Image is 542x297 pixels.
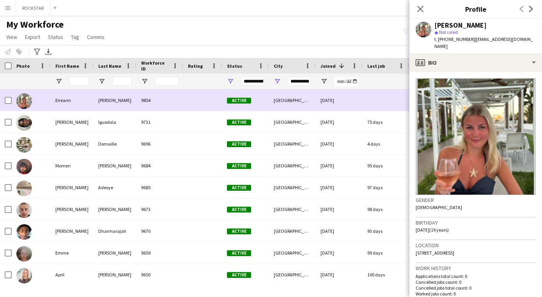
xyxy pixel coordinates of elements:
span: Photo [16,63,30,69]
div: [DATE] [316,155,363,176]
div: Iguodala [94,111,136,133]
div: Adeoye [94,177,136,198]
div: [PERSON_NAME] [51,220,94,242]
div: [PERSON_NAME] [51,111,94,133]
div: Eireann [51,90,94,111]
div: April [51,264,94,285]
p: Cancelled jobs total count: 0 [416,285,536,291]
div: [DATE] [316,133,363,155]
button: Open Filter Menu [274,78,281,85]
a: Tag [68,32,82,42]
img: Momen Nadeem [16,159,32,174]
span: Not rated [439,29,458,35]
div: 97 days [363,177,409,198]
app-action-btn: Export XLSX [44,47,53,56]
div: 9731 [136,111,183,133]
div: 100 days [363,264,409,285]
div: Dharmarajah [94,220,136,242]
img: Crew avatar or photo [416,78,536,195]
div: Domaille [94,133,136,155]
span: [STREET_ADDRESS] [416,250,454,256]
span: | [EMAIL_ADDRESS][DOMAIN_NAME] [434,36,533,49]
img: Eireann Mackey [16,93,32,109]
div: 9685 [136,177,183,198]
div: Emme [51,242,94,264]
div: [DATE] [316,199,363,220]
h3: Gender [416,197,536,204]
div: [DATE] [316,90,363,111]
button: Open Filter Menu [55,78,62,85]
div: [PERSON_NAME] [434,22,487,29]
div: [GEOGRAPHIC_DATA] [269,111,316,133]
span: t. [PHONE_NUMBER] [434,36,475,42]
span: First Name [55,63,79,69]
span: Active [227,250,251,256]
span: Active [227,98,251,104]
div: [GEOGRAPHIC_DATA] [269,177,316,198]
button: Open Filter Menu [321,78,328,85]
span: Tag [71,33,79,40]
div: [DATE] [316,177,363,198]
span: Comms [87,33,105,40]
div: 93 days [363,220,409,242]
img: Samuel Adeoye [16,181,32,196]
img: Nathanael Dharmarajah [16,224,32,240]
h3: Birthday [416,219,536,226]
div: [GEOGRAPHIC_DATA] [269,155,316,176]
span: [DATE] (19 years) [416,227,449,233]
input: Joined Filter Input [335,77,358,86]
span: Active [227,228,251,234]
input: Workforce ID Filter Input [155,77,179,86]
span: Active [227,141,251,147]
span: Status [48,33,63,40]
span: [DEMOGRAPHIC_DATA] [416,204,462,210]
a: Export [22,32,43,42]
h3: Location [416,242,536,249]
h3: Profile [409,4,542,14]
button: ROCKSTAR [16,0,50,16]
span: Rating [188,63,203,69]
div: [PERSON_NAME] [94,199,136,220]
p: Cancelled jobs count: 0 [416,279,536,285]
img: Alexander Wescott [16,202,32,218]
p: Worked jobs count: 0 [416,291,536,297]
span: City [274,63,283,69]
span: Workforce ID [141,60,169,72]
div: 9650 [136,264,183,285]
div: 95 days [363,155,409,176]
a: View [3,32,20,42]
button: Open Filter Menu [141,78,148,85]
div: 9684 [136,155,183,176]
div: [PERSON_NAME] [94,155,136,176]
span: Active [227,163,251,169]
div: Bio [409,53,542,72]
div: [PERSON_NAME] [51,177,94,198]
div: [DATE] [316,242,363,264]
input: First Name Filter Input [69,77,89,86]
div: 9670 [136,220,183,242]
p: Applications total count: 0 [416,273,536,279]
div: 9696 [136,133,183,155]
div: [PERSON_NAME] [94,90,136,111]
div: 9659 [136,242,183,264]
img: Nelson Iguodala [16,115,32,131]
div: 75 days [363,111,409,133]
span: Active [227,207,251,213]
span: Active [227,272,251,278]
a: Comms [84,32,108,42]
img: April Barton [16,268,32,283]
div: 99 days [363,242,409,264]
span: Joined [321,63,336,69]
span: Export [25,33,40,40]
input: City Filter Input [288,77,311,86]
div: [GEOGRAPHIC_DATA] [269,199,316,220]
a: Status [45,32,66,42]
img: Emme Allison [16,246,32,262]
button: Open Filter Menu [227,78,234,85]
div: [PERSON_NAME] [51,133,94,155]
h3: Work history [416,265,536,272]
div: [GEOGRAPHIC_DATA] [269,133,316,155]
div: Momen [51,155,94,176]
div: [DATE] [316,111,363,133]
div: [PERSON_NAME] [51,199,94,220]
